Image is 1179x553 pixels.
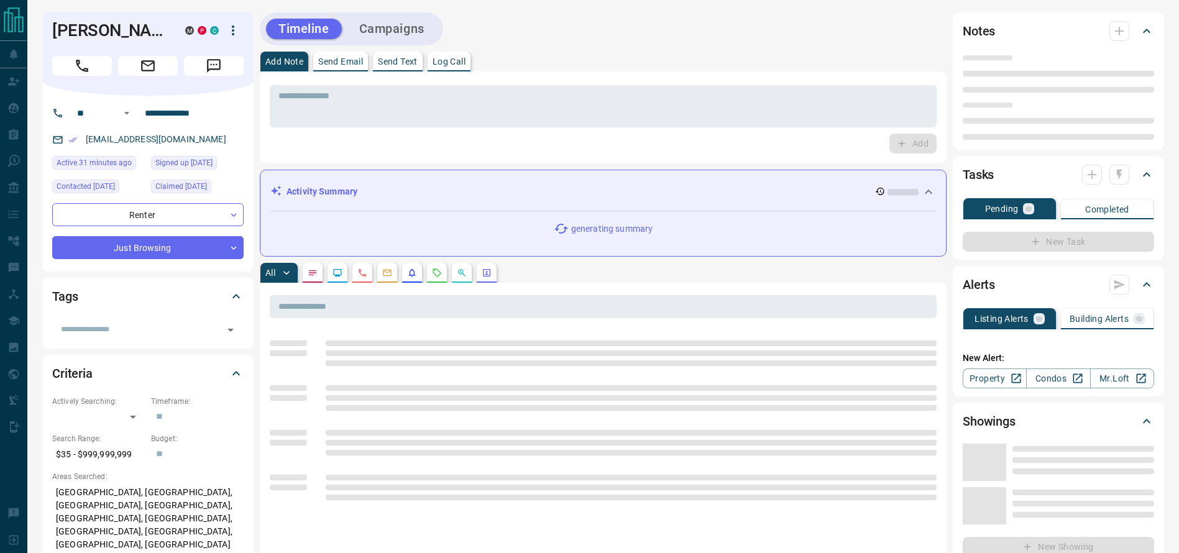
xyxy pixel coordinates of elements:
[963,411,1016,431] h2: Showings
[347,19,437,39] button: Campaigns
[333,268,342,278] svg: Lead Browsing Activity
[222,321,239,339] button: Open
[963,352,1154,365] p: New Alert:
[357,268,367,278] svg: Calls
[482,268,492,278] svg: Agent Actions
[52,396,145,407] p: Actively Searching:
[963,21,995,41] h2: Notes
[52,433,145,444] p: Search Range:
[57,180,115,193] span: Contacted [DATE]
[963,270,1154,299] div: Alerts
[985,204,1019,213] p: Pending
[86,134,226,144] a: [EMAIL_ADDRESS][DOMAIN_NAME]
[52,281,244,311] div: Tags
[52,471,244,482] p: Areas Searched:
[975,314,1029,323] p: Listing Alerts
[155,157,213,169] span: Signed up [DATE]
[287,185,357,198] p: Activity Summary
[155,180,207,193] span: Claimed [DATE]
[407,268,417,278] svg: Listing Alerts
[52,236,244,259] div: Just Browsing
[265,57,303,66] p: Add Note
[185,26,194,35] div: mrloft.ca
[571,222,653,235] p: generating summary
[963,368,1027,388] a: Property
[184,56,244,76] span: Message
[266,19,342,39] button: Timeline
[1070,314,1129,323] p: Building Alerts
[57,157,132,169] span: Active 31 minutes ago
[52,363,93,383] h2: Criteria
[52,359,244,388] div: Criteria
[52,21,167,40] h1: [PERSON_NAME]
[963,275,995,295] h2: Alerts
[118,56,178,76] span: Email
[963,165,994,185] h2: Tasks
[119,106,134,121] button: Open
[963,16,1154,46] div: Notes
[151,156,244,173] div: Mon Aug 08 2022
[318,57,363,66] p: Send Email
[52,444,145,465] p: $35 - $999,999,999
[210,26,219,35] div: condos.ca
[457,268,467,278] svg: Opportunities
[265,268,275,277] p: All
[1090,368,1154,388] a: Mr.Loft
[963,160,1154,190] div: Tasks
[378,57,418,66] p: Send Text
[1026,368,1090,388] a: Condos
[68,135,77,144] svg: Email Verified
[308,268,318,278] svg: Notes
[52,286,78,306] h2: Tags
[52,203,244,226] div: Renter
[52,156,145,173] div: Fri Sep 12 2025
[432,268,442,278] svg: Requests
[151,396,244,407] p: Timeframe:
[963,406,1154,436] div: Showings
[198,26,206,35] div: property.ca
[52,180,145,197] div: Tue Sep 09 2025
[433,57,466,66] p: Log Call
[270,180,936,203] div: Activity Summary
[151,180,244,197] div: Sat Jul 05 2025
[1085,205,1129,214] p: Completed
[52,56,112,76] span: Call
[382,268,392,278] svg: Emails
[151,433,244,444] p: Budget:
